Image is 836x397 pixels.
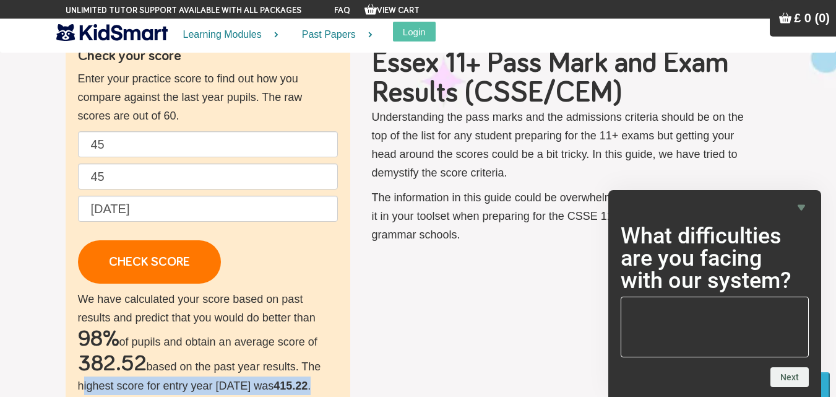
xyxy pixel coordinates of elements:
p: The information in this guide could be overwhelming but is very useful to have it in your toolset... [372,188,759,244]
span: £ 0 (0) [794,11,830,25]
textarea: What difficulties are you facing with our system? [621,297,809,357]
h2: 382.52 [78,352,147,377]
input: Maths raw score [78,164,338,190]
input: English raw score [78,131,338,157]
img: KidSmart logo [56,22,168,43]
b: 415.22 [274,380,308,392]
p: Enter your practice score to find out how you compare against the last year pupils. The raw score... [78,69,338,125]
h4: Check your score [78,48,338,63]
a: Learning Modules [168,19,287,51]
h2: What difficulties are you facing with our system? [621,225,809,292]
span: Unlimited tutor support available with all packages [66,4,301,17]
h1: Essex 11+ Pass Mark and Exam Results (CSSE/CEM) [372,48,759,108]
img: Your items in the shopping basket [364,3,377,15]
button: Hide survey [794,200,809,215]
a: FAQ [334,6,350,15]
button: Login [393,22,436,41]
a: CHECK SCORE [78,240,221,284]
a: Past Papers [287,19,381,51]
div: What difficulties are you facing with our system? [621,200,809,387]
h2: 98% [78,327,119,352]
button: Next question [770,367,809,387]
p: Understanding the pass marks and the admissions criteria should be on the top of the list for any... [372,108,759,182]
input: Date of birth (d/m/y) e.g. 27/12/2007 [78,196,338,222]
a: View Cart [364,6,420,15]
img: Your items in the shopping basket [779,12,791,24]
